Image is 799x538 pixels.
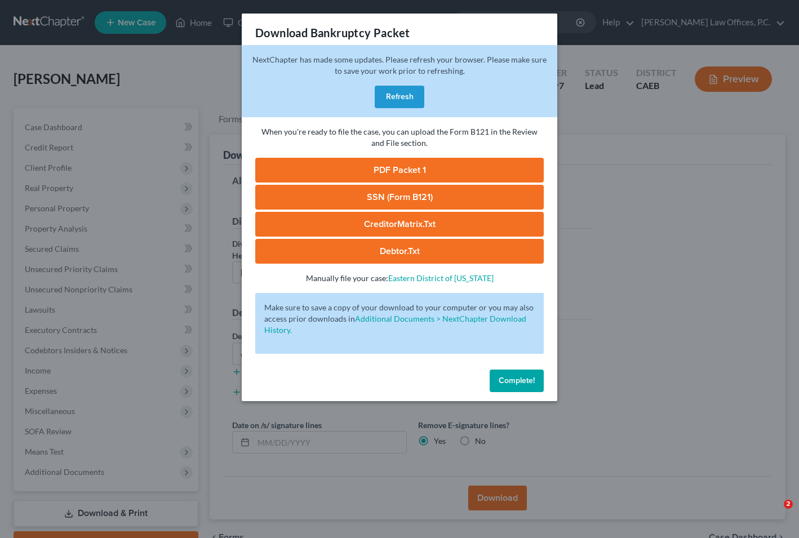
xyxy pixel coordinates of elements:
p: Manually file your case: [255,273,544,284]
a: PDF Packet 1 [255,158,544,183]
span: NextChapter has made some updates. Please refresh your browser. Please make sure to save your wor... [252,55,547,75]
button: Complete! [490,370,544,392]
button: Refresh [375,86,424,108]
a: CreditorMatrix.txt [255,212,544,237]
span: 2 [784,500,793,509]
iframe: Intercom live chat [761,500,788,527]
a: Debtor.txt [255,239,544,264]
h3: Download Bankruptcy Packet [255,25,410,41]
span: Complete! [499,376,535,385]
a: SSN (Form B121) [255,185,544,210]
p: Make sure to save a copy of your download to your computer or you may also access prior downloads in [264,302,535,336]
a: Additional Documents > NextChapter Download History. [264,314,526,335]
a: Eastern District of [US_STATE] [388,273,494,283]
p: When you're ready to file the case, you can upload the Form B121 in the Review and File section. [255,126,544,149]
